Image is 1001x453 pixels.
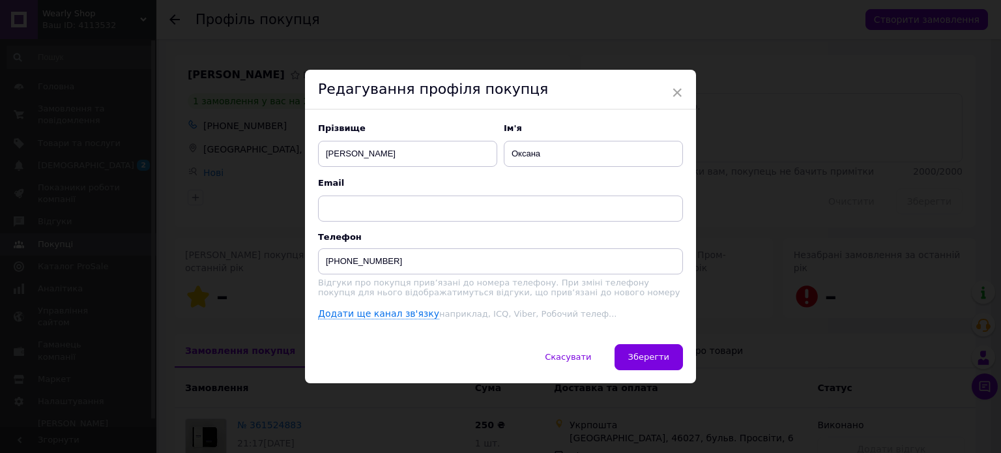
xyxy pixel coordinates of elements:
[318,278,683,297] p: Відгуки про покупця привʼязані до номера телефону. При зміні телефону покупця для нього відобража...
[318,177,683,189] span: Email
[504,141,683,167] input: Наприклад: Іван
[318,232,683,242] p: Телефон
[305,70,696,110] div: Редагування профіля покупця
[318,141,497,167] input: Наприклад: Іванов
[318,308,439,319] a: Додати ще канал зв'язку
[628,352,669,362] span: Зберегти
[439,309,617,319] span: наприклад, ICQ, Viber, Робочий телеф...
[671,81,683,104] span: ×
[531,344,605,370] button: Скасувати
[545,352,591,362] span: Скасувати
[318,248,683,274] input: +38 096 0000000
[615,344,683,370] button: Зберегти
[318,123,497,134] span: Прізвище
[504,123,683,134] span: Ім'я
